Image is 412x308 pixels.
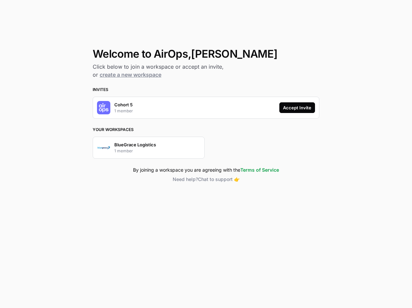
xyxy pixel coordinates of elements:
[283,104,311,111] div: Accept Invite
[100,71,161,78] a: create a new workspace
[198,176,240,182] span: Chat to support 👉
[97,101,110,114] img: Company Logo
[93,87,319,93] h3: Invites
[93,176,319,183] button: Need help?Chat to support 👉
[114,141,156,148] p: BlueGrace Logistics
[114,108,133,114] p: 1 member
[114,101,133,108] p: Cohort 5
[97,141,110,154] img: Company Logo
[93,48,319,60] h1: Welcome to AirOps, [PERSON_NAME]
[173,176,198,182] span: Need help?
[93,137,205,159] button: Company LogoBlueGrace Logistics1 member
[240,167,279,173] a: Terms of Service
[114,148,133,154] p: 1 member
[279,102,315,113] button: Accept Invite
[93,127,319,133] h3: Your Workspaces
[93,167,319,173] div: By joining a workspace you are agreeing with the
[93,63,319,79] h2: Click below to join a workspace or accept an invite, or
